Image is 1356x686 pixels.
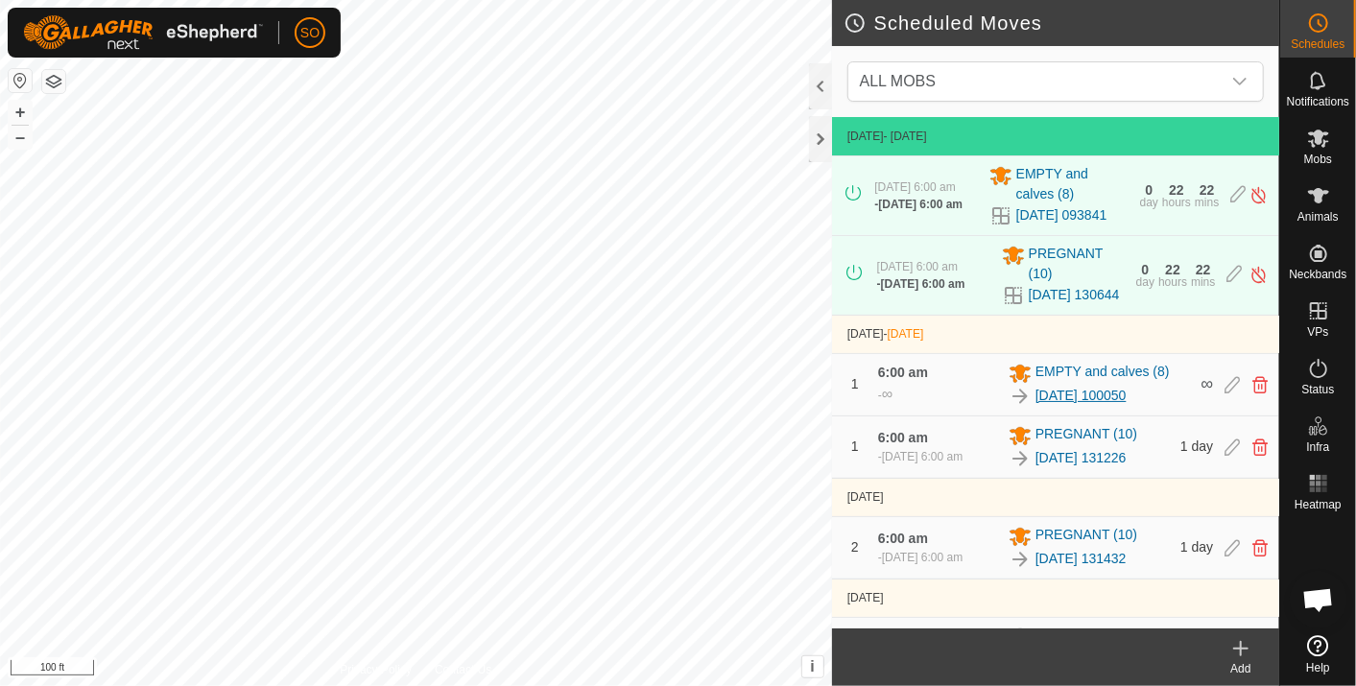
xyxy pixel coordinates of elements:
button: Reset Map [9,69,32,92]
a: [DATE] 093841 [1016,205,1107,225]
span: PREGNANT (10) [1035,525,1137,548]
img: Turn off schedule move [1249,185,1268,205]
span: - [DATE] [884,130,927,143]
div: 22 [1169,183,1184,197]
span: Notifications [1287,96,1349,107]
div: - [878,549,963,566]
span: [DATE] 6:00 am [877,260,958,273]
div: 0 [1141,263,1149,276]
div: day [1136,276,1154,288]
div: mins [1195,197,1219,208]
span: i [810,658,814,674]
div: hours [1162,197,1191,208]
span: Animals [1297,211,1339,223]
div: 22 [1196,263,1211,276]
div: day [1140,197,1158,208]
span: ∞ [1201,374,1213,393]
span: [DATE] [847,591,884,604]
span: PREGNANT (10) [1035,626,1137,649]
img: To [1009,447,1032,470]
span: [DATE] 6:00 am [874,180,955,194]
img: To [1009,385,1032,408]
div: hours [1158,276,1187,288]
a: [DATE] 130644 [1029,285,1120,305]
span: [DATE] 6:00 am [878,198,963,211]
button: + [9,101,32,124]
span: VPs [1307,326,1328,338]
span: [DATE] [847,490,884,504]
span: EMPTY and calves (8) [1016,164,1129,204]
span: Heatmap [1295,499,1342,510]
div: - [877,275,965,293]
span: ∞ [882,386,892,402]
span: [DATE] 6:00 am [881,277,965,291]
a: Privacy Policy [340,661,412,678]
span: EMPTY and calves (8) [1035,362,1170,385]
div: 0 [1145,183,1153,197]
span: 2 [851,539,859,555]
span: [DATE] [847,327,884,341]
button: Map Layers [42,70,65,93]
img: To [1009,548,1032,571]
div: mins [1191,276,1215,288]
img: Gallagher Logo [23,15,263,50]
button: – [9,126,32,149]
div: Add [1202,660,1279,677]
span: 1 [851,376,859,391]
div: - [878,448,963,465]
div: Open chat [1290,571,1347,628]
a: Contact Us [435,661,491,678]
span: Schedules [1291,38,1344,50]
span: Help [1306,662,1330,674]
a: [DATE] 100050 [1035,386,1127,406]
span: SO [300,23,320,43]
span: Neckbands [1289,269,1346,280]
div: 22 [1200,183,1215,197]
div: dropdown trigger [1221,62,1259,101]
span: 1 day [1180,539,1213,555]
span: Mobs [1304,154,1332,165]
span: 6:00 am [878,430,928,445]
span: [DATE] 6:00 am [882,450,963,463]
span: [DATE] [847,130,884,143]
span: 6:00 am [878,531,928,546]
a: Help [1280,627,1356,681]
h2: Scheduled Moves [844,12,1279,35]
span: [DATE] [888,327,924,341]
span: Infra [1306,441,1329,453]
span: 1 [851,438,859,454]
img: Turn off schedule move [1249,265,1268,285]
span: - [884,327,924,341]
span: [DATE] 6:00 am [882,551,963,564]
a: [DATE] 131226 [1035,448,1127,468]
div: - [878,383,892,406]
a: [DATE] 131432 [1035,549,1127,569]
span: ALL MOBS [860,73,936,89]
span: Status [1301,384,1334,395]
span: ALL MOBS [852,62,1221,101]
button: i [802,656,823,677]
span: 1 day [1180,438,1213,454]
span: PREGNANT (10) [1029,244,1125,284]
div: - [874,196,963,213]
span: PREGNANT (10) [1035,424,1137,447]
span: 6:00 am [878,365,928,380]
div: 22 [1165,263,1180,276]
